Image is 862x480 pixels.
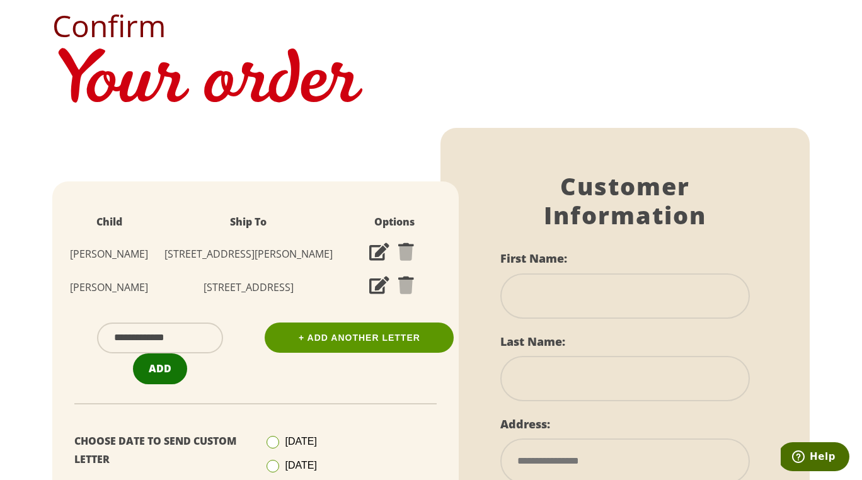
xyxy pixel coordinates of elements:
[285,460,316,471] span: [DATE]
[133,353,187,384] button: Add
[65,271,153,304] td: [PERSON_NAME]
[500,334,565,349] label: Last Name:
[500,172,750,229] h1: Customer Information
[153,271,343,304] td: [STREET_ADDRESS]
[500,416,550,431] label: Address:
[781,442,849,474] iframe: Opens a widget where you can find more information
[74,432,246,469] p: Choose Date To Send Custom Letter
[500,251,567,266] label: First Name:
[265,323,454,353] a: + Add Another Letter
[153,237,343,271] td: [STREET_ADDRESS][PERSON_NAME]
[343,207,446,237] th: Options
[65,207,153,237] th: Child
[52,11,809,41] h2: Confirm
[149,362,171,375] span: Add
[65,237,153,271] td: [PERSON_NAME]
[285,436,316,447] span: [DATE]
[52,41,809,128] h1: Your order
[153,207,343,237] th: Ship To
